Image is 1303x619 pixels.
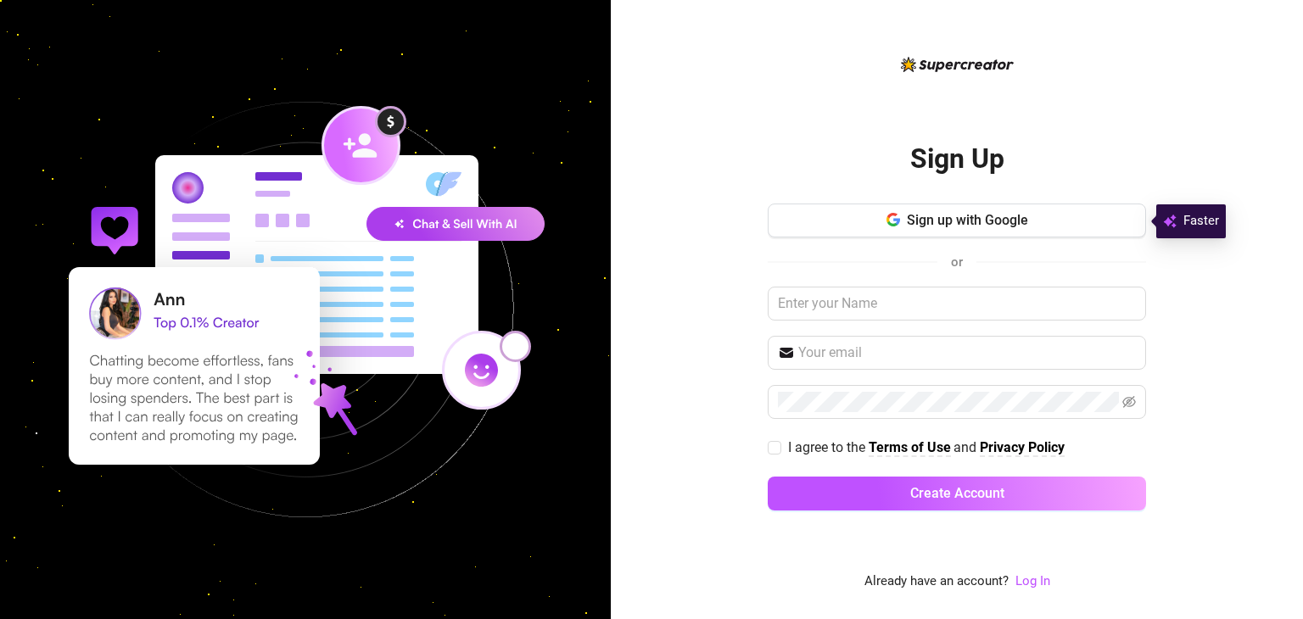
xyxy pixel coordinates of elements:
span: Sign up with Google [907,212,1028,228]
img: logo-BBDzfeDw.svg [901,57,1014,72]
span: Already have an account? [864,572,1009,592]
span: Faster [1183,211,1219,231]
h2: Sign Up [910,142,1004,176]
span: and [953,439,980,455]
a: Privacy Policy [980,439,1065,457]
button: Create Account [768,477,1146,510]
span: I agree to the [788,439,869,455]
span: or [951,254,963,270]
button: Sign up with Google [768,204,1146,237]
img: svg%3e [1163,211,1177,231]
span: Create Account [910,485,1004,501]
strong: Terms of Use [869,439,951,455]
input: Enter your Name [768,287,1146,321]
strong: Privacy Policy [980,439,1065,455]
input: Your email [798,343,1136,363]
a: Terms of Use [869,439,951,457]
a: Log In [1015,573,1050,588]
img: signup-background-D0MIrEPF.svg [12,16,599,603]
a: Log In [1015,572,1050,592]
span: eye-invisible [1122,395,1136,409]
